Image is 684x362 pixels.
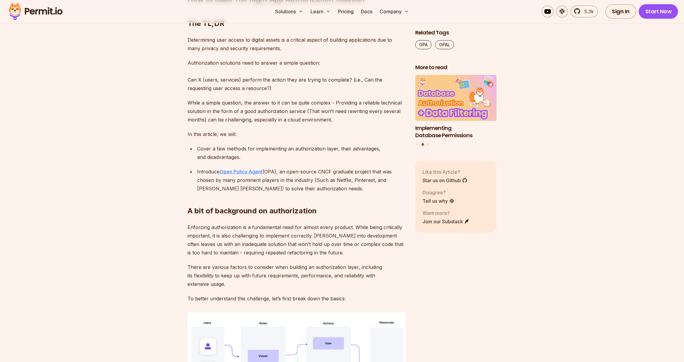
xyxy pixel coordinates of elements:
[188,223,406,257] p: Enforcing authorization is a fundamental need for almost every product. While being critically im...
[273,5,306,18] button: Solutions
[358,5,375,18] a: Docs
[415,75,497,139] li: 2 of 3
[308,5,333,18] button: Learn
[581,8,594,15] span: 5.3k
[188,130,406,138] p: In this article, we will:
[422,189,454,196] p: Disagree?
[220,169,262,175] a: Open Policy Agent
[422,197,454,205] a: Tell us why
[188,263,406,288] p: There are various factors to consider when building an authorization layer, including its flexibi...
[6,1,65,22] img: Permit logo
[422,177,467,184] a: Star us on Github
[415,75,497,139] a: Implementing Database PermissionsImplementing Database Permissions
[197,167,406,193] p: Introduce (OPA), an open-source CNCF graduate project that was chosen by many prominent players i...
[421,143,424,146] button: Go to slide 2
[336,5,356,18] a: Pricing
[422,168,467,176] p: Like this Article?
[415,29,497,37] h2: Related Tags
[188,36,406,53] p: Determining user access to digital assets is a critical aspect of building applications due to ma...
[435,40,454,49] a: OPAL
[570,5,598,18] a: 5.3k
[427,143,429,146] button: Go to slide 3
[415,75,497,147] div: Posts
[197,144,406,161] p: Cover a few methods for implementing an authorization layer, their advantages, and disadvantages.
[416,143,419,146] button: Go to slide 1
[377,5,411,18] button: Company
[422,218,470,225] a: Join our Substack
[188,99,406,124] p: While a simple question, the answer to it can be quite complex - Providing a reliable technical s...
[639,4,678,19] a: Start Now
[415,75,497,121] img: Implementing Database Permissions
[422,209,470,217] p: Want more?
[415,64,497,71] h2: More to read
[605,4,636,19] a: Sign In
[415,40,432,49] a: OPA
[188,294,406,303] p: To better understand this challenge, let’s first break down the basics:
[188,59,406,92] p: Authorization solutions need to answer a simple question: Can X (users, services) perform the act...
[188,182,406,216] h2: A bit of background on authorization
[415,124,497,139] h3: Implementing Database Permissions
